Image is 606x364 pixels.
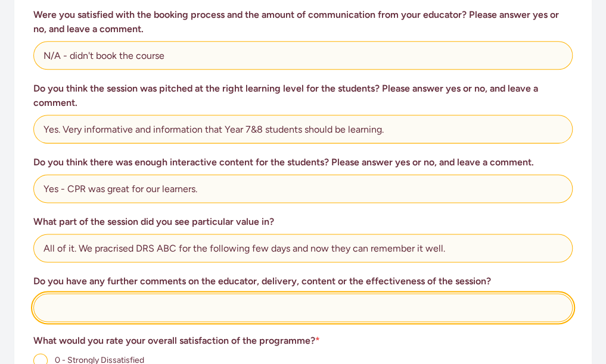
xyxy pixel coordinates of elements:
[33,334,573,348] h3: What would you rate your overall satisfaction of the programme?
[33,155,573,170] h3: Do you think there was enough interactive content for the students? Please answer yes or no, and ...
[33,215,573,229] h3: What part of the session did you see particular value in?
[33,8,573,36] h3: Were you satisfied with the booking process and the amount of communication from your educator? P...
[33,81,573,110] h3: Do you think the session was pitched at the right learning level for the students? Please answer ...
[33,274,573,288] h3: Do you have any further comments on the educator, delivery, content or the effectiveness of the s...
